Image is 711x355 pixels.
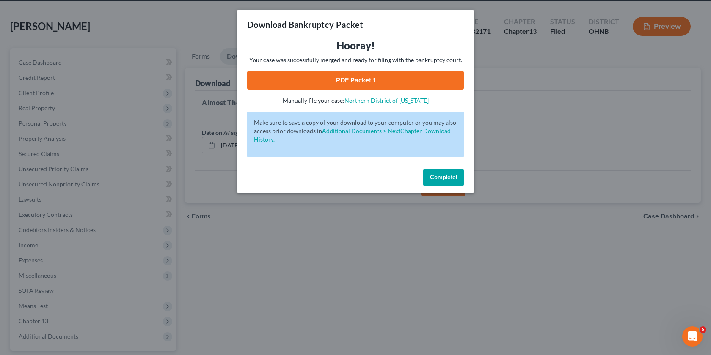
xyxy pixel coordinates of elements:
[247,39,464,52] h3: Hooray!
[247,19,363,30] h3: Download Bankruptcy Packet
[254,118,457,144] p: Make sure to save a copy of your download to your computer or you may also access prior downloads in
[247,56,464,64] p: Your case was successfully merged and ready for filing with the bankruptcy court.
[430,174,457,181] span: Complete!
[254,127,451,143] a: Additional Documents > NextChapter Download History.
[344,97,429,104] a: Northern District of [US_STATE]
[423,169,464,186] button: Complete!
[682,326,703,347] iframe: Intercom live chat
[700,326,706,333] span: 5
[247,96,464,105] p: Manually file your case:
[247,71,464,90] a: PDF Packet 1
